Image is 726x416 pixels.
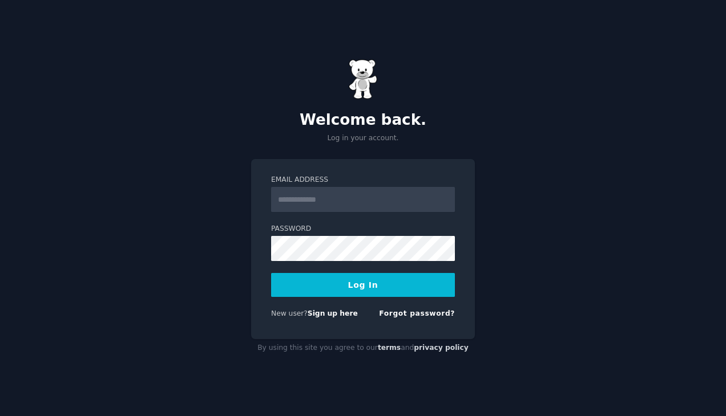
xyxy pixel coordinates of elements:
[349,59,377,99] img: Gummy Bear
[251,133,475,144] p: Log in your account.
[414,344,469,352] a: privacy policy
[251,111,475,129] h2: Welcome back.
[308,309,358,317] a: Sign up here
[251,339,475,357] div: By using this site you agree to our and
[271,273,455,297] button: Log In
[271,224,455,234] label: Password
[271,309,308,317] span: New user?
[379,309,455,317] a: Forgot password?
[271,175,455,185] label: Email Address
[378,344,401,352] a: terms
